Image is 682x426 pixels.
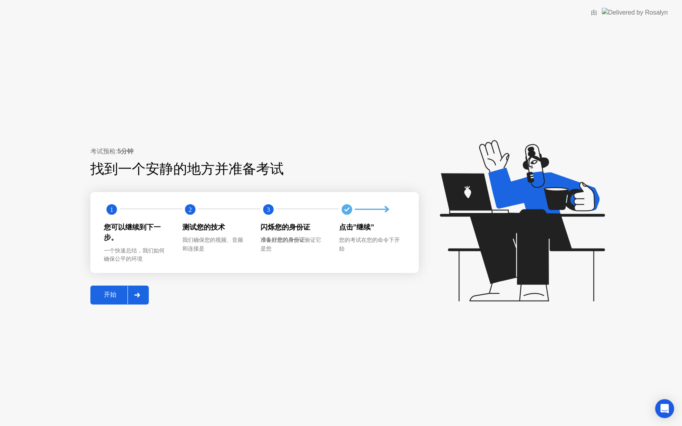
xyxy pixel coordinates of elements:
b: 准备好您的身份证 [260,237,305,243]
div: 点击”继续” [339,222,405,232]
b: 5分钟 [117,148,133,155]
div: 一个快速总结，我们如何确保公平的环境 [104,247,170,263]
div: 我们确保您的视频、音频和连接是 [182,236,248,253]
div: 闪烁您的身份证 [260,222,326,232]
div: 您可以继续到下一步。 [104,222,170,243]
div: 测试您的技术 [182,222,248,232]
div: 找到一个安静的地方并准备考试 [90,159,369,179]
div: 您的考试在您的命令下开始 [339,236,405,253]
img: Delivered by Rosalyn [602,8,668,17]
div: Open Intercom Messenger [655,399,674,418]
div: 由 [591,8,597,17]
text: 3 [267,206,270,213]
div: 考试预检: [90,147,419,156]
div: 开始 [93,291,127,299]
text: 1 [110,206,113,213]
div: 验证它是您 [260,236,326,253]
button: 开始 [90,286,149,305]
text: 2 [188,206,191,213]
